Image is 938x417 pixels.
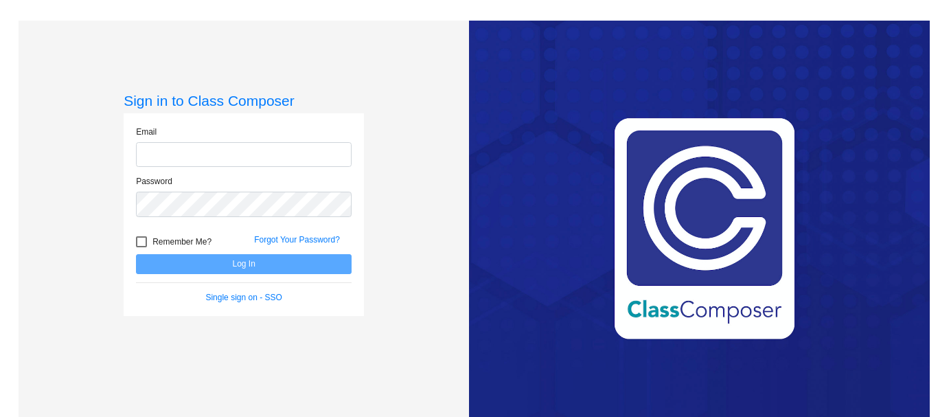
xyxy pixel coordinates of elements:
[136,254,352,274] button: Log In
[152,234,211,250] span: Remember Me?
[136,175,172,188] label: Password
[205,293,282,302] a: Single sign on - SSO
[124,92,364,109] h3: Sign in to Class Composer
[254,235,340,245] a: Forgot Your Password?
[136,126,157,138] label: Email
